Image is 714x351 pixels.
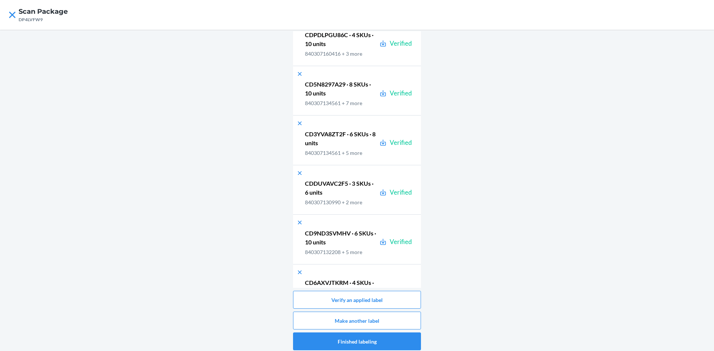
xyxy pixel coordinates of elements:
p: CD6AXVJTKRM · 4 SKUs · 10 units [305,278,376,296]
p: CD9ND3SVMHV · 6 SKUs · 10 units [305,229,376,247]
div: Verified [390,138,412,147]
p: CDDUVAVC2F5 · 3 SKUs · 6 units [305,179,376,197]
p: 840307132208 + 5 more [305,248,362,256]
div: Verified [390,237,412,247]
button: Make another label [293,312,421,329]
div: Verified [390,188,412,197]
div: DP4LVFW9 [19,16,68,23]
p: CD3YVA8ZT2F · 6 SKUs · 8 units [305,130,376,147]
button: Verify an applied label [293,291,421,309]
p: CD5N8297A29 · 8 SKUs · 10 units [305,80,376,98]
div: Verified [390,287,412,296]
p: 840307134561 + 5 more [305,149,362,157]
button: Finished labeling [293,332,421,350]
p: CDPDLPGU86C · 4 SKUs · 10 units [305,30,376,48]
div: Verified [390,39,412,48]
h4: Scan Package [19,7,68,16]
p: 840307134561 + 7 more [305,99,362,107]
p: 840307160416 + 3 more [305,50,362,58]
p: 840307130990 + 2 more [305,198,362,206]
div: Verified [390,88,412,98]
